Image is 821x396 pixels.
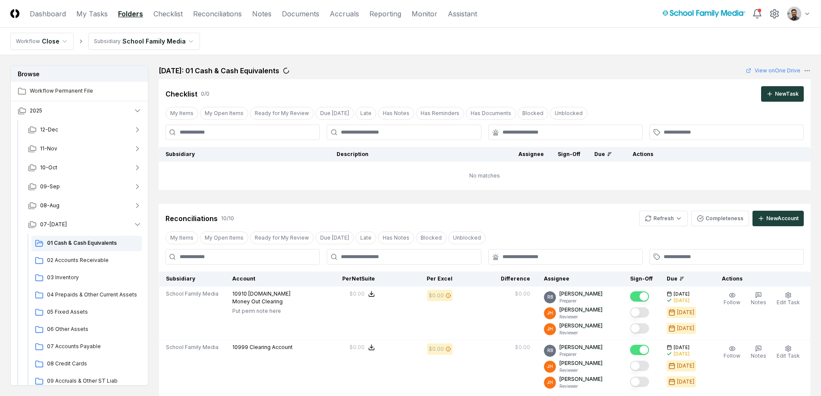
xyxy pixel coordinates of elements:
button: 07-[DATE] [21,215,149,234]
button: NewAccount [752,211,804,226]
h3: Browse [11,66,148,82]
div: $0.00 [429,345,444,353]
a: My Tasks [76,9,108,19]
span: 09-Sep [40,183,60,190]
button: Mark complete [630,377,649,387]
span: 07-[DATE] [40,221,67,228]
span: JH [547,379,553,386]
button: My Open Items [200,231,248,244]
button: 12-Dec [21,120,149,139]
th: Sign-Off [623,271,660,287]
button: Refresh [639,211,688,226]
span: 06 Other Assets [47,325,138,333]
p: Reviewer [559,383,602,390]
span: 08-Aug [40,202,59,209]
div: $0.00 [515,290,530,298]
button: Has Reminders [416,107,464,120]
span: School Family Media [166,343,219,351]
button: Mark complete [630,291,649,302]
th: Subsidiary [159,147,330,162]
img: d09822cc-9b6d-4858-8d66-9570c114c672_eec49429-a748-49a0-a6ec-c7bd01c6482e.png [787,7,801,21]
button: Has Notes [378,107,414,120]
button: Unblocked [448,231,486,244]
button: Blocked [416,231,446,244]
p: Put perm note here [232,307,297,315]
a: Dashboard [30,9,66,19]
button: 08-Aug [21,196,149,215]
div: [DATE] [674,351,690,357]
th: Per NetSuite [304,271,382,287]
button: Ready for My Review [250,107,314,120]
p: [PERSON_NAME] [559,322,602,330]
a: 03 Inventory [31,270,142,286]
a: 08 Credit Cards [31,356,142,372]
a: Accruals [330,9,359,19]
button: $0.00 [350,343,375,351]
a: Monitor [412,9,437,19]
button: Edit Task [775,290,802,308]
a: Reconciliations [193,9,242,19]
th: Assignee [537,271,623,287]
th: Sign-Off [551,147,587,162]
a: 02 Accounts Receivable [31,253,142,268]
a: 05 Fixed Assets [31,305,142,320]
span: 02 Accounts Receivable [47,256,138,264]
button: 09-Sep [21,177,149,196]
div: $0.00 [429,292,444,299]
button: Blocked [518,107,548,120]
button: Late [356,231,376,244]
a: 07 Accounts Payable [31,339,142,355]
th: Description [330,147,511,162]
a: 06 Other Assets [31,322,142,337]
p: [PERSON_NAME] [559,359,602,367]
button: My Items [165,231,198,244]
span: 10999 [232,344,248,350]
button: 10-Oct [21,158,149,177]
span: 01 Cash & Cash Equivalents [47,239,138,247]
a: Workflow Permanent File [11,82,149,101]
button: Late [356,107,376,120]
div: Due [594,150,612,158]
span: [DATE] [674,344,690,351]
button: 2025 [11,101,149,120]
span: 11-Nov [40,145,57,153]
span: 10-Oct [40,164,57,171]
h2: [DATE]: 01 Cash & Cash Equivalents [159,65,279,76]
button: Due Today [315,107,354,120]
p: [PERSON_NAME] [559,290,602,298]
span: 09 Accruals & Other ST Liab [47,377,138,385]
button: Has Documents [466,107,516,120]
div: Account [232,275,297,283]
button: My Items [165,107,198,120]
span: 10910 [232,290,247,297]
button: Mark complete [630,307,649,318]
div: [DATE] [677,378,694,386]
span: [DATE] [674,291,690,297]
span: Notes [751,299,766,306]
button: Notes [749,343,768,362]
p: Preparer [559,298,602,304]
span: JH [547,363,553,370]
span: Notes [751,352,766,359]
div: New Account [766,215,799,222]
a: 04 Prepaids & Other Current Assets [31,287,142,303]
div: [DATE] [674,297,690,304]
div: Reconciliations [165,213,218,224]
span: 05 Fixed Assets [47,308,138,316]
div: 10 / 10 [221,215,234,222]
img: Logo [10,9,19,18]
p: Reviewer [559,330,602,336]
button: My Open Items [200,107,248,120]
button: Edit Task [775,343,802,362]
span: 12-Dec [40,126,58,134]
div: Actions [626,150,804,158]
span: 08 Credit Cards [47,360,138,368]
span: 03 Inventory [47,274,138,281]
span: [DOMAIN_NAME] Money Out Clearing [232,290,290,305]
p: Preparer [559,351,602,358]
button: Ready for My Review [250,231,314,244]
th: Per Excel [382,271,459,287]
div: $0.00 [515,343,530,351]
p: Reviewer [559,314,602,320]
div: [DATE] [677,324,694,332]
